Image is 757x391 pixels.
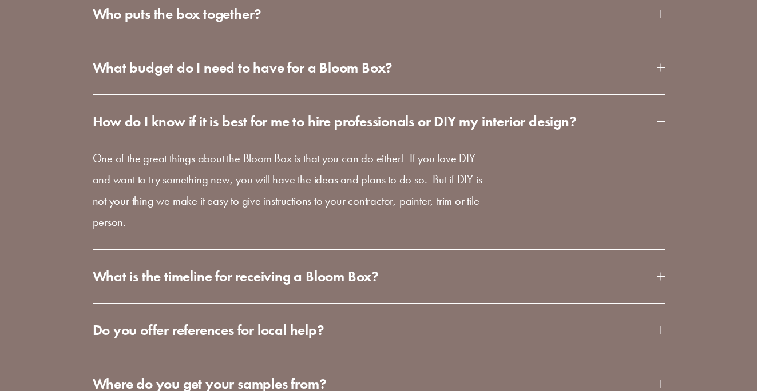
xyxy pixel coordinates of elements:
[93,112,657,131] span: How do I know if it is best for me to hire professionals or DIY my interior design?
[93,5,657,23] span: Who puts the box together?
[93,41,665,94] button: What budget do I need to have for a Bloom Box?
[93,304,665,357] button: Do you offer references for local help?
[93,267,657,286] span: What is the timeline for receiving a Bloom Box?
[93,58,657,77] span: What budget do I need to have for a Bloom Box?
[93,250,665,303] button: What is the timeline for receiving a Bloom Box?
[93,95,665,148] button: How do I know if it is best for me to hire professionals or DIY my interior design?
[93,148,665,249] div: How do I know if it is best for me to hire professionals or DIY my interior design?
[93,321,657,340] span: Do you offer references for local help?
[93,148,493,232] p: One of the great things about the Bloom Box is that you can do either! If you love DIY and want t...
